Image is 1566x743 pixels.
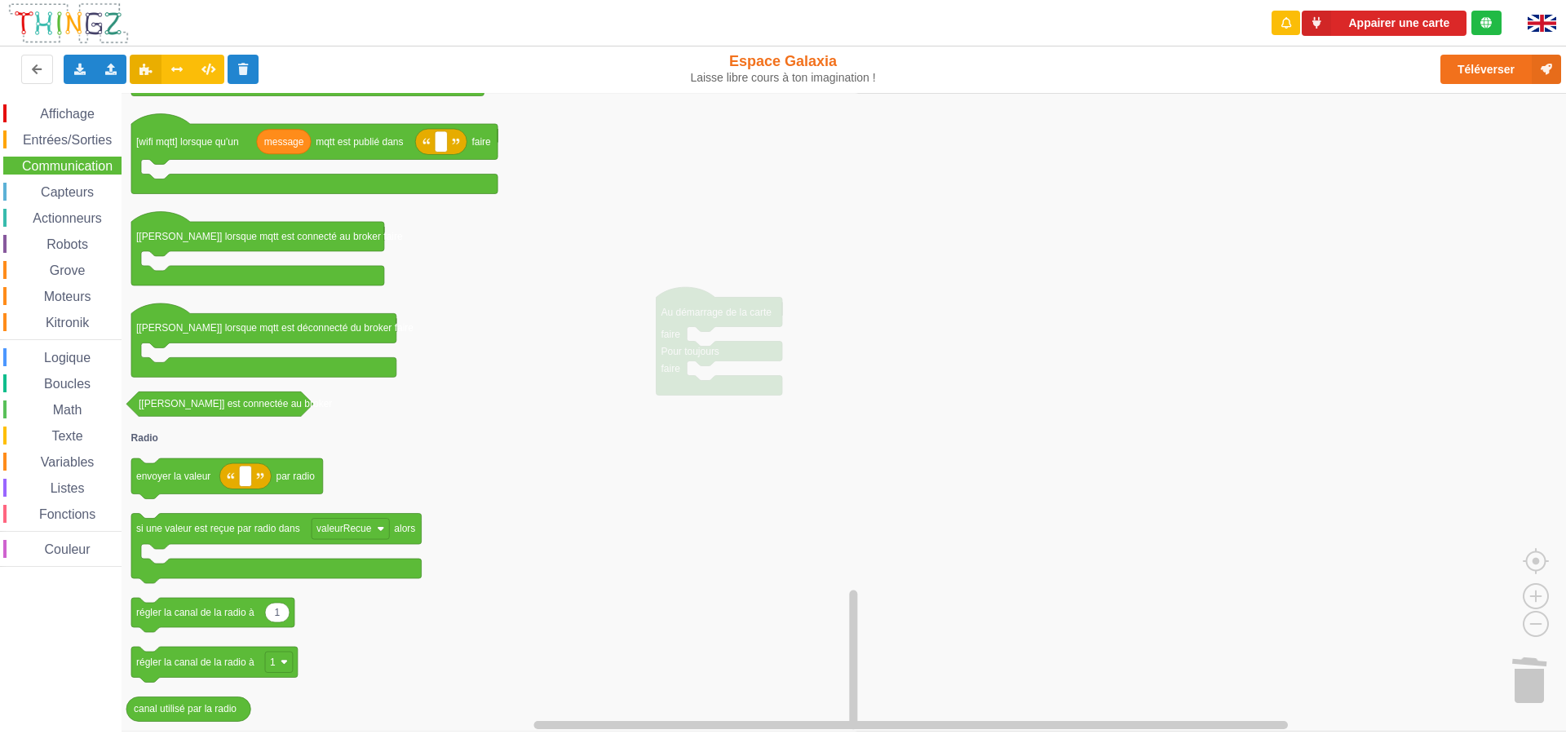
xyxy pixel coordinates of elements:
[44,237,91,251] span: Robots
[270,657,276,668] text: 1
[136,607,254,618] text: régler la canal de la radio à
[647,71,920,85] div: Laisse libre cours à ton imagination !
[1471,11,1502,35] div: Tu es connecté au serveur de création de Thingz
[47,263,88,277] span: Grove
[7,2,130,45] img: thingz_logo.png
[394,523,415,534] text: alors
[136,231,403,242] text: [[PERSON_NAME]] lorsque mqtt est connecté au broker faire
[472,136,492,148] text: faire
[136,136,239,148] text: [wifi mqtt] lorsque qu'un
[38,455,97,469] span: Variables
[316,136,403,148] text: mqtt est publié dans
[136,523,300,534] text: si une valeur est reçue par radio dans
[20,159,115,173] span: Communication
[37,507,98,521] span: Fonctions
[264,136,304,148] text: message
[38,107,96,121] span: Affichage
[136,471,210,482] text: envoyer la valeur
[275,607,281,618] text: 1
[48,481,87,495] span: Listes
[134,704,237,715] text: canal utilisé par la radio
[42,542,93,556] span: Couleur
[1528,15,1556,32] img: gb.png
[136,657,254,668] text: régler la canal de la radio à
[38,185,96,199] span: Capteurs
[42,377,93,391] span: Boucles
[51,403,85,417] span: Math
[49,429,85,443] span: Texte
[316,523,372,534] text: valeurRecue
[30,211,104,225] span: Actionneurs
[1440,55,1561,84] button: Téléverser
[43,316,91,329] span: Kitronik
[131,432,158,444] text: Radio
[276,471,316,482] text: par radio
[20,133,114,147] span: Entrées/Sorties
[1302,11,1466,36] button: Appairer une carte
[647,52,920,85] div: Espace Galaxia
[136,322,414,334] text: [[PERSON_NAME]] lorsque mqtt est déconnecté du broker faire
[139,398,332,409] text: [[PERSON_NAME]] est connectée au broker
[42,351,93,365] span: Logique
[42,290,94,303] span: Moteurs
